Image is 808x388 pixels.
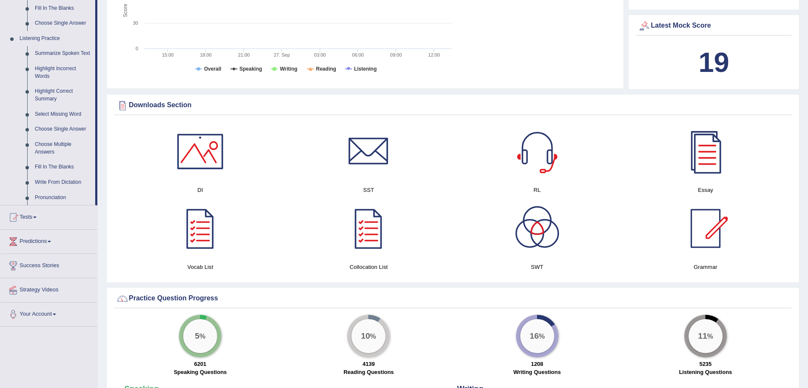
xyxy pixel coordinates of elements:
tspan: 27. Sep [274,52,290,57]
div: % [520,319,554,353]
h4: Vocab List [120,262,280,271]
tspan: Listening [354,66,377,72]
a: Highlight Incorrect Words [31,61,95,84]
a: Listening Practice [16,31,95,46]
text: 09:00 [390,52,402,57]
text: 06:00 [352,52,364,57]
tspan: Reading [316,66,336,72]
a: Pronunciation [31,190,95,205]
tspan: Score [122,4,128,17]
tspan: Writing [280,66,297,72]
a: Summarize Spoken Text [31,46,95,61]
big: 11 [698,331,707,341]
big: 16 [530,331,539,341]
a: Tests [0,205,97,227]
big: 5 [195,331,200,341]
a: Fill In The Blanks [31,1,95,16]
text: 12:00 [428,52,440,57]
a: Highlight Correct Summary [31,84,95,106]
text: 21:00 [238,52,250,57]
strong: 1208 [531,361,543,367]
text: 0 [136,46,138,51]
text: 30 [133,20,138,26]
h4: Grammar [626,262,785,271]
a: Success Stories [0,254,97,275]
h4: SWT [457,262,617,271]
a: Select Missing Word [31,107,95,122]
tspan: Overall [204,66,221,72]
text: 03:00 [314,52,326,57]
a: Predictions [0,230,97,251]
div: % [352,319,386,353]
label: Listening Questions [679,368,732,376]
label: Speaking Questions [174,368,227,376]
a: Strategy Videos [0,278,97,300]
b: 19 [698,47,729,78]
div: Latest Mock Score [638,20,790,32]
strong: 4139 [363,361,375,367]
strong: 6201 [194,361,207,367]
h4: Essay [626,185,785,194]
text: 18:00 [200,52,212,57]
div: % [689,319,723,353]
div: Practice Question Progress [116,292,790,305]
h4: DI [120,185,280,194]
text: 15:00 [162,52,174,57]
a: Choose Single Answer [31,16,95,31]
strong: 5235 [699,361,712,367]
h4: RL [457,185,617,194]
label: Reading Questions [343,368,394,376]
a: Choose Single Answer [31,122,95,137]
div: % [183,319,217,353]
h4: Collocation List [289,262,448,271]
label: Writing Questions [513,368,561,376]
big: 10 [361,331,370,341]
a: Choose Multiple Answers [31,137,95,160]
a: Fill In The Blanks [31,160,95,175]
h4: SST [289,185,448,194]
a: Your Account [0,302,97,324]
a: Write From Dictation [31,175,95,190]
div: Downloads Section [116,99,790,112]
tspan: Speaking [239,66,262,72]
